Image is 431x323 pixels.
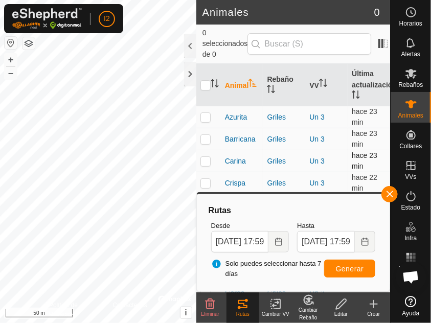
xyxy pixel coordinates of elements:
font: Griles [267,113,286,121]
font: Griles [267,157,286,165]
font: Animal [225,81,249,89]
font: Horarios [399,20,422,27]
font: Carina [225,157,246,165]
font: Política de Privacidad [49,302,78,318]
font: Estado [401,204,420,211]
button: Capas del Mapa [22,37,35,50]
font: VV [309,81,319,89]
span: 15 de octubre de 2025, 17:36 [352,129,377,148]
a: Ayuda [391,292,431,320]
font: i [185,308,187,317]
span: 15 de octubre de 2025, 17:36 [352,173,377,192]
a: Contáctenos [112,301,147,319]
font: Animales [398,112,423,119]
a: Un 3 [309,113,325,121]
button: Elija fecha [268,231,289,252]
font: + [8,54,14,65]
font: Última actualización [352,70,397,89]
font: Eliminar [201,311,219,317]
font: hace 23 min [352,129,377,148]
font: Editar [334,311,348,317]
font: Contáctenos [112,302,147,309]
font: Collares [399,143,422,150]
font: I2 [104,14,110,22]
font: Rutas [236,311,249,317]
button: – [5,67,17,79]
font: Cambiar Rebaño [299,307,318,320]
font: 0 seleccionados de 0 [202,29,248,58]
font: Crispa [225,179,245,187]
font: Alertas [401,51,420,58]
font: Azurita [225,113,247,121]
button: Restablecer Mapa [5,37,17,49]
font: hace 23 min [352,151,377,170]
button: Generar [324,260,375,278]
font: Hasta [297,222,314,229]
font: Griles [267,179,286,187]
font: Crear [367,311,380,317]
p-sorticon: Activar para ordenar [319,80,327,88]
p-sorticon: Activar para ordenar [267,86,275,95]
font: Rebaños [398,81,423,88]
font: Griles [267,135,286,143]
span: 15 de octubre de 2025, 17:36 [352,107,377,126]
font: Solo puedes seleccionar hasta 7 días [225,260,322,278]
a: Un 3 [309,135,325,143]
font: Infra [404,235,417,242]
p-sorticon: Activar para ordenar [352,92,360,100]
a: Un 3 [309,157,325,165]
font: Rutas [209,206,231,215]
button: + [5,54,17,66]
font: Desde [211,222,231,229]
font: Cambiar VV [262,311,289,317]
font: – [8,67,13,78]
font: Ayuda [402,310,420,317]
font: Animales [202,7,249,18]
button: Elija fecha [355,231,375,252]
img: Logotipo de Gallagher [12,8,82,29]
font: VVs [405,173,416,180]
a: Un 3 [309,179,325,187]
p-sorticon: Activar para ordenar [248,80,257,88]
input: Buscar (S) [247,33,371,55]
font: Generar [336,265,364,273]
font: Rebaño [267,75,293,83]
span: 15 de octubre de 2025, 17:36 [352,151,377,170]
font: Mapa de Calor [399,265,423,279]
font: hace 23 min [352,107,377,126]
font: 0 [374,7,380,18]
div: Chat abierto [396,262,426,292]
font: hace 22 min [352,173,377,192]
p-sorticon: Activar para ordenar [211,81,219,89]
font: Barricana [225,135,256,143]
a: Política de Privacidad [49,301,100,319]
button: i [180,307,192,318]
